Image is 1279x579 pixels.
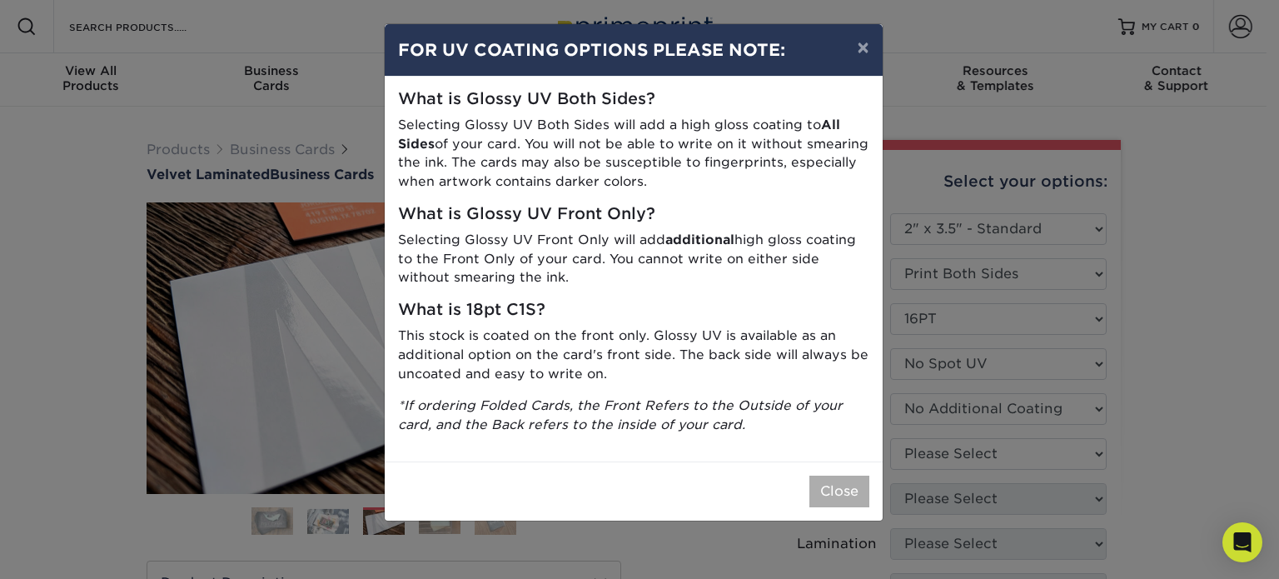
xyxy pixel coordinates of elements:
[398,90,869,109] h5: What is Glossy UV Both Sides?
[809,476,869,507] button: Close
[398,301,869,320] h5: What is 18pt C1S?
[398,231,869,287] p: Selecting Glossy UV Front Only will add high gloss coating to the Front Only of your card. You ca...
[398,205,869,224] h5: What is Glossy UV Front Only?
[398,37,869,62] h4: FOR UV COATING OPTIONS PLEASE NOTE:
[398,397,843,432] i: *If ordering Folded Cards, the Front Refers to the Outside of your card, and the Back refers to t...
[844,24,882,71] button: ×
[665,232,734,247] strong: additional
[398,117,840,152] strong: All Sides
[398,116,869,192] p: Selecting Glossy UV Both Sides will add a high gloss coating to of your card. You will not be abl...
[1222,522,1262,562] div: Open Intercom Messenger
[398,327,869,383] p: This stock is coated on the front only. Glossy UV is available as an additional option on the car...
